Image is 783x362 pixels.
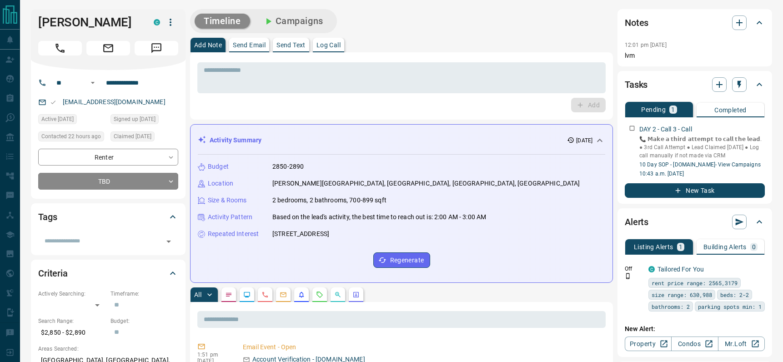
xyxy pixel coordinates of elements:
[671,106,675,113] p: 1
[714,107,747,113] p: Completed
[135,41,178,55] span: Message
[272,179,580,188] p: [PERSON_NAME][GEOGRAPHIC_DATA], [GEOGRAPHIC_DATA], [GEOGRAPHIC_DATA], [GEOGRAPHIC_DATA]
[639,170,765,178] p: 10:43 a.m. [DATE]
[41,115,74,124] span: Active [DATE]
[38,210,57,224] h2: Tags
[243,342,602,352] p: Email Event - Open
[576,136,592,145] p: [DATE]
[194,292,201,298] p: All
[208,196,247,205] p: Size & Rooms
[752,244,756,250] p: 0
[648,266,655,272] div: condos.ca
[316,42,341,48] p: Log Call
[334,291,341,298] svg: Opportunities
[86,41,130,55] span: Email
[658,266,704,273] a: Tailored For You
[195,14,250,29] button: Timeline
[38,173,178,190] div: TBD
[38,131,106,144] div: Thu Aug 14 2025
[625,183,765,198] button: New Task
[652,290,712,299] span: size range: 630,988
[641,106,666,113] p: Pending
[671,337,718,351] a: Condos
[50,99,56,106] svg: Email Valid
[194,42,222,48] p: Add Note
[38,290,106,298] p: Actively Searching:
[625,211,765,233] div: Alerts
[625,51,765,60] p: lvm
[38,149,178,166] div: Renter
[625,273,631,279] svg: Push Notification Only
[625,215,648,229] h2: Alerts
[639,125,692,134] p: DAY 2 - Call 3 - Call
[114,132,151,141] span: Claimed [DATE]
[272,162,304,171] p: 2850-2890
[210,136,261,145] p: Activity Summary
[698,302,762,311] span: parking spots min: 1
[352,291,360,298] svg: Agent Actions
[272,196,386,205] p: 2 bedrooms, 2 bathrooms, 700-899 sqft
[197,352,229,358] p: 1:51 pm
[110,114,178,127] div: Tue Aug 12 2025
[652,302,690,311] span: bathrooms: 2
[162,235,175,248] button: Open
[373,252,430,268] button: Regenerate
[625,77,647,92] h2: Tasks
[233,42,266,48] p: Send Email
[208,162,229,171] p: Budget
[38,325,106,340] p: $2,850 - $2,890
[38,41,82,55] span: Call
[87,77,98,88] button: Open
[38,114,106,127] div: Tue Aug 12 2025
[625,337,672,351] a: Property
[634,244,673,250] p: Listing Alerts
[114,115,156,124] span: Signed up [DATE]
[38,15,140,30] h1: [PERSON_NAME]
[625,12,765,34] div: Notes
[718,337,765,351] a: Mr.Loft
[38,206,178,228] div: Tags
[110,317,178,325] p: Budget:
[110,290,178,298] p: Timeframe:
[679,244,683,250] p: 1
[652,278,738,287] span: rent price range: 2565,3179
[261,291,269,298] svg: Calls
[625,324,765,334] p: New Alert:
[316,291,323,298] svg: Requests
[208,179,233,188] p: Location
[38,266,68,281] h2: Criteria
[225,291,232,298] svg: Notes
[625,265,643,273] p: Off
[276,42,306,48] p: Send Text
[625,74,765,96] div: Tasks
[38,345,178,353] p: Areas Searched:
[639,161,761,168] a: 10 Day SOP - [DOMAIN_NAME]- View Campaigns
[154,19,160,25] div: condos.ca
[208,212,252,222] p: Activity Pattern
[63,98,166,106] a: [EMAIL_ADDRESS][DOMAIN_NAME]
[198,132,605,149] div: Activity Summary[DATE]
[38,317,106,325] p: Search Range:
[272,212,486,222] p: Based on the lead's activity, the best time to reach out is: 2:00 AM - 3:00 AM
[625,15,648,30] h2: Notes
[720,290,749,299] span: beds: 2-2
[38,262,178,284] div: Criteria
[639,135,765,160] p: 📞 𝗠𝗮𝗸𝗲 𝗮 𝘁𝗵𝗶𝗿𝗱 𝗮𝘁𝘁𝗲𝗺𝗽𝘁 𝘁𝗼 𝗰𝗮𝗹𝗹 𝘁𝗵𝗲 𝗹𝗲𝗮𝗱. ● 3rd Call Attempt ● Lead Claimed [DATE] ● Log call manu...
[254,14,332,29] button: Campaigns
[110,131,178,144] div: Tue Aug 12 2025
[208,229,259,239] p: Repeated Interest
[41,132,101,141] span: Contacted 22 hours ago
[625,42,667,48] p: 12:01 pm [DATE]
[298,291,305,298] svg: Listing Alerts
[280,291,287,298] svg: Emails
[272,229,329,239] p: [STREET_ADDRESS]
[243,291,251,298] svg: Lead Browsing Activity
[703,244,747,250] p: Building Alerts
